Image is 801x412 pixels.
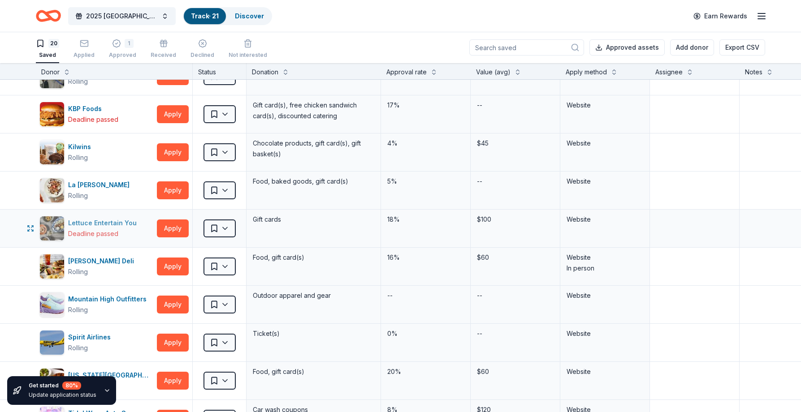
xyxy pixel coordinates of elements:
[40,216,64,240] img: Image for Lettuce Entertain You
[40,178,64,202] img: Image for La Madeleine
[252,251,375,264] div: Food, gift card(s)
[68,142,95,152] div: Kilwins
[39,292,153,317] button: Image for Mountain High OutfittersMountain High OutfittersRolling
[252,99,375,122] div: Gift card(s), free chicken sandwich card(s), discounted catering
[386,365,465,378] div: 20%
[193,63,247,79] div: Status
[567,252,643,263] div: Website
[688,8,753,24] a: Earn Rewards
[567,138,643,149] div: Website
[157,257,189,275] button: Apply
[157,334,189,352] button: Apply
[191,12,219,20] a: Track· 21
[36,51,59,59] div: Saved
[68,305,88,315] div: Rolling
[39,330,153,355] button: Image for Spirit AirlinesSpirit AirlinesRolling
[68,343,88,353] div: Rolling
[39,140,153,165] button: Image for KilwinsKilwinsRolling
[157,143,189,161] button: Apply
[40,140,64,164] img: Image for Kilwins
[567,328,643,339] div: Website
[252,213,375,226] div: Gift cards
[109,51,136,59] div: Approved
[567,214,643,225] div: Website
[40,254,64,279] img: Image for McAlister's Deli
[183,7,272,25] button: Track· 21Discover
[386,175,465,188] div: 5%
[476,327,483,340] div: --
[68,218,140,228] div: Lettuce Entertain You
[86,11,158,21] span: 2025 [GEOGRAPHIC_DATA], [GEOGRAPHIC_DATA] 449th Bomb Group WWII Reunion
[476,289,483,302] div: --
[386,137,465,150] div: 4%
[125,39,134,48] div: 1
[151,35,176,63] button: Received
[151,51,176,59] div: Received
[476,175,483,188] div: --
[386,327,465,340] div: 0%
[229,51,267,59] div: Not interested
[191,51,214,59] div: Declined
[386,99,465,112] div: 17%
[68,332,114,343] div: Spirit Airlines
[74,35,95,63] button: Applied
[41,67,60,77] div: Donor
[74,51,95,59] div: Applied
[68,294,150,305] div: Mountain High Outfitters
[567,290,643,301] div: Website
[109,35,136,63] button: 1Approved
[62,382,81,390] div: 80 %
[68,114,118,125] div: Deadline passed
[567,366,643,377] div: Website
[68,256,138,266] div: [PERSON_NAME] Deli
[68,228,118,239] div: Deadline passed
[29,391,96,399] div: Update application status
[745,67,762,77] div: Notes
[36,5,61,26] a: Home
[252,365,375,378] div: Food, gift card(s)
[68,190,88,201] div: Rolling
[476,67,511,77] div: Value (avg)
[252,289,375,302] div: Outdoor apparel and gear
[39,254,153,279] button: Image for McAlister's Deli[PERSON_NAME] DeliRolling
[567,176,643,187] div: Website
[476,365,554,378] div: $60
[476,137,554,150] div: $45
[68,76,88,87] div: Rolling
[476,99,483,112] div: --
[235,12,264,20] a: Discover
[36,35,59,63] button: 20Saved
[68,152,88,163] div: Rolling
[157,105,189,123] button: Apply
[48,39,59,48] div: 20
[68,103,118,114] div: KBP Foods
[39,102,153,127] button: Image for KBP FoodsKBP FoodsDeadline passed
[252,327,375,340] div: Ticket(s)
[252,137,375,160] div: Chocolate products, gift card(s), gift basket(s)
[29,382,96,390] div: Get started
[68,180,133,190] div: La [PERSON_NAME]
[252,67,278,77] div: Donation
[589,39,665,56] button: Approved assets
[229,35,267,63] button: Not interested
[566,67,607,77] div: Apply method
[68,7,176,25] button: 2025 [GEOGRAPHIC_DATA], [GEOGRAPHIC_DATA] 449th Bomb Group WWII Reunion
[386,251,465,264] div: 16%
[476,251,554,264] div: $60
[191,35,214,63] button: Declined
[386,67,427,77] div: Approval rate
[39,368,153,393] button: Image for Texas Roadhouse[US_STATE][GEOGRAPHIC_DATA]Rolling
[39,216,153,241] button: Image for Lettuce Entertain YouLettuce Entertain YouDeadline passed
[39,178,153,203] button: Image for La MadeleineLa [PERSON_NAME]Rolling
[655,67,683,77] div: Assignee
[567,100,643,111] div: Website
[157,372,189,390] button: Apply
[567,263,643,274] div: In person
[157,219,189,237] button: Apply
[68,266,88,277] div: Rolling
[40,330,64,355] img: Image for Spirit Airlines
[40,292,64,317] img: Image for Mountain High Outfitters
[476,213,554,226] div: $100
[40,369,64,393] img: Image for Texas Roadhouse
[157,296,189,313] button: Apply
